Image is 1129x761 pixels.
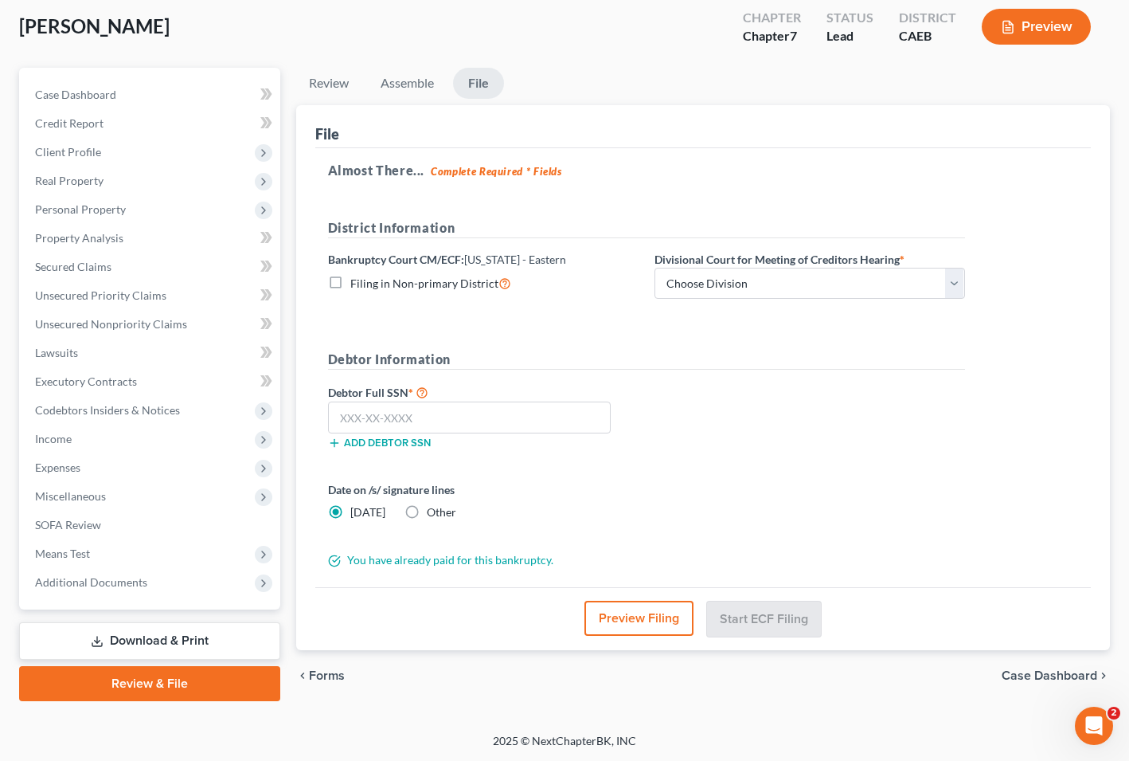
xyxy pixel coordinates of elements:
[19,622,280,660] a: Download & Print
[35,288,166,302] span: Unsecured Priority Claims
[309,669,345,682] span: Forms
[328,350,965,370] h5: Debtor Information
[706,601,822,637] button: Start ECF Filing
[320,382,647,402] label: Debtor Full SSN
[826,27,873,45] div: Lead
[296,669,366,682] button: chevron_left Forms
[22,511,280,539] a: SOFA Review
[1108,707,1120,720] span: 2
[35,260,111,273] span: Secured Claims
[35,317,187,331] span: Unsecured Nonpriority Claims
[368,68,447,99] a: Assemble
[296,68,361,99] a: Review
[320,552,973,568] div: You have already paid for this bankruptcy.
[35,432,72,445] span: Income
[826,9,873,27] div: Status
[35,174,104,187] span: Real Property
[328,251,566,268] label: Bankruptcy Court CM/ECF:
[35,231,123,245] span: Property Analysis
[35,88,116,101] span: Case Dashboard
[22,339,280,367] a: Lawsuits
[328,437,431,449] button: Add debtor SSN
[584,601,693,636] button: Preview Filing
[22,310,280,339] a: Unsecured Nonpriority Claims
[790,28,797,43] span: 7
[296,669,309,682] i: chevron_left
[328,402,611,433] input: XXX-XX-XXXX
[35,346,78,359] span: Lawsuits
[22,367,280,396] a: Executory Contracts
[35,116,104,130] span: Credit Report
[743,9,801,27] div: Chapter
[899,27,956,45] div: CAEB
[427,505,456,519] span: Other
[1075,707,1113,745] iframe: Intercom live chat
[899,9,956,27] div: District
[35,145,101,159] span: Client Profile
[19,14,170,37] span: [PERSON_NAME]
[743,27,801,45] div: Chapter
[315,124,339,143] div: File
[35,403,180,417] span: Codebtors Insiders & Notices
[35,575,147,589] span: Additional Documents
[35,461,80,474] span: Expenses
[431,165,562,178] strong: Complete Required * Fields
[1002,669,1110,682] a: Case Dashboard chevron_right
[35,518,101,532] span: SOFA Review
[22,224,280,253] a: Property Analysis
[22,253,280,281] a: Secured Claims
[464,253,566,266] span: [US_STATE] - Eastern
[350,505,385,519] span: [DATE]
[1002,669,1097,682] span: Case Dashboard
[328,481,639,498] label: Date on /s/ signature lines
[35,202,126,216] span: Personal Property
[982,9,1091,45] button: Preview
[328,218,965,238] h5: District Information
[35,547,90,560] span: Means Test
[35,489,106,503] span: Miscellaneous
[350,277,498,290] span: Filing in Non-primary District
[22,281,280,310] a: Unsecured Priority Claims
[328,161,1079,180] h5: Almost There...
[22,109,280,138] a: Credit Report
[1097,669,1110,682] i: chevron_right
[453,68,504,99] a: File
[654,251,904,268] label: Divisional Court for Meeting of Creditors Hearing
[35,375,137,388] span: Executory Contracts
[19,666,280,701] a: Review & File
[22,80,280,109] a: Case Dashboard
